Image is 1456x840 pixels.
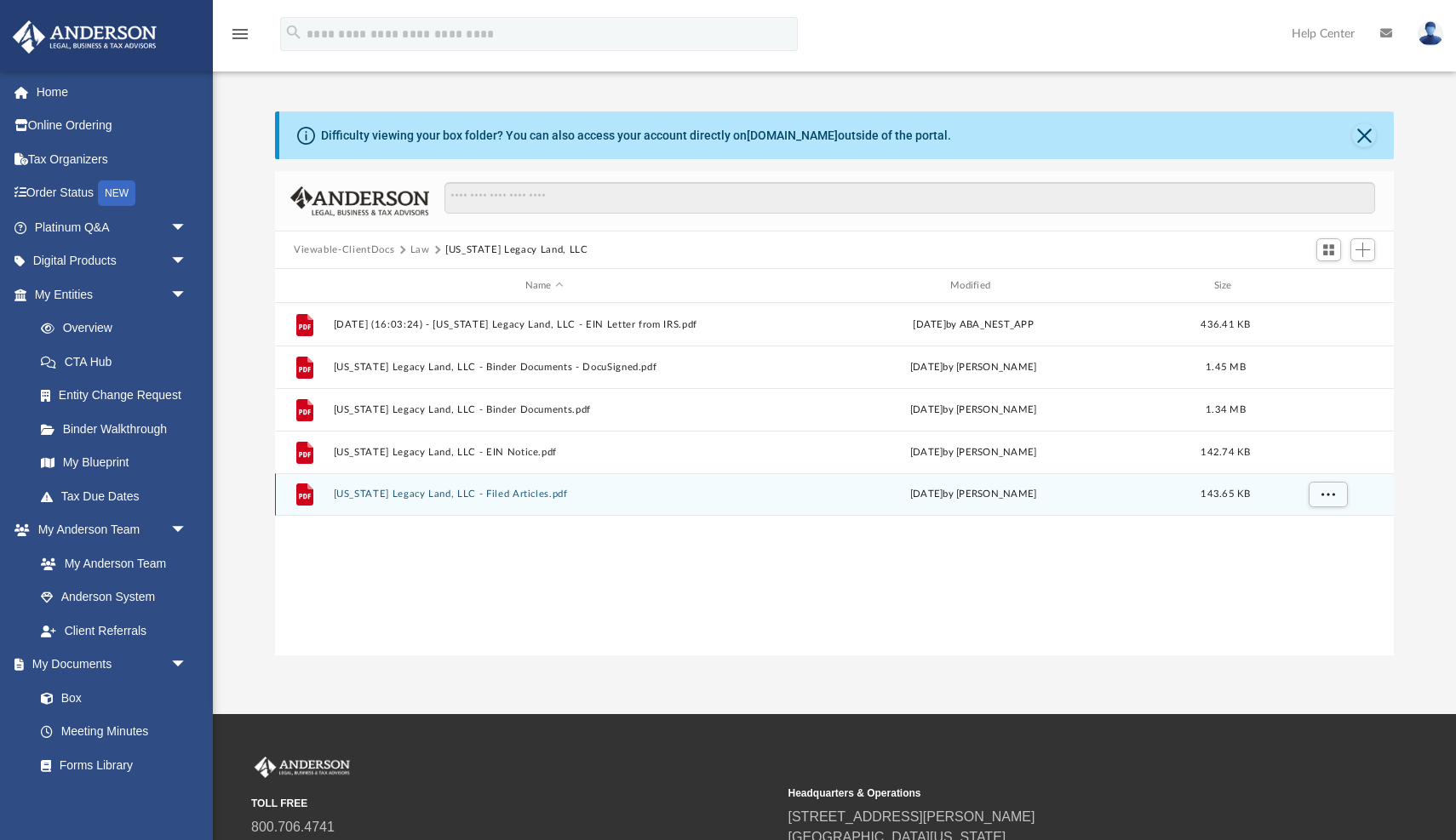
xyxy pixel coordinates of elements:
a: My Anderson Team [24,546,196,580]
button: [DATE] (16:03:24) - [US_STATE] Legacy Land, LLC - EIN Letter from IRS.pdf [334,319,755,330]
a: My Blueprint [24,446,204,480]
div: [DATE] by [PERSON_NAME] [763,403,1184,418]
div: Name [333,278,755,294]
span: 436.41 KB [1201,320,1250,329]
button: Law [410,243,430,258]
button: Close [1352,123,1376,147]
span: 142.74 KB [1201,448,1250,457]
span: arrow_drop_down [170,210,204,245]
span: arrow_drop_down [170,513,204,548]
button: [US_STATE] Legacy Land, LLC - Binder Documents - DocuSigned.pdf [334,362,755,373]
div: NEW [98,180,135,206]
div: [DATE] by [PERSON_NAME] [763,360,1184,375]
input: Search files and folders [444,182,1375,214]
a: [DOMAIN_NAME] [747,129,838,142]
a: CTA Hub [24,345,213,379]
span: arrow_drop_down [170,648,204,683]
small: Headquarters & Operations [788,786,1314,801]
div: Modified [762,278,1184,294]
button: Viewable-ClientDocs [294,243,394,258]
div: Size [1192,278,1260,294]
a: Meeting Minutes [24,715,204,749]
a: Forms Library [24,748,196,782]
a: Entity Change Request [24,379,213,413]
span: 1.45 MB [1206,363,1246,372]
a: Tax Organizers [12,142,213,176]
a: Tax Due Dates [24,479,213,513]
span: 1.34 MB [1206,405,1246,414]
a: My Anderson Teamarrow_drop_down [12,513,204,547]
a: Box [24,681,196,715]
button: [US_STATE] Legacy Land, LLC - Binder Documents.pdf [334,404,755,415]
img: User Pic [1418,21,1443,46]
a: Notarize [24,782,204,816]
button: [US_STATE] Legacy Land, LLC [445,243,588,258]
small: TOLL FREE [251,796,777,811]
span: 143.65 KB [1201,489,1250,499]
a: Home [12,75,213,109]
span: arrow_drop_down [170,277,204,312]
a: My Documentsarrow_drop_down [12,648,204,682]
a: Order StatusNEW [12,176,213,211]
span: arrow_drop_down [170,244,204,279]
a: Online Ordering [12,109,213,143]
div: [DATE] by ABA_NEST_APP [763,317,1184,333]
i: search [284,23,303,42]
div: [DATE] by [PERSON_NAME] [763,487,1184,502]
a: Platinum Q&Aarrow_drop_down [12,210,213,244]
i: menu [230,24,250,44]
a: Digital Productsarrow_drop_down [12,244,213,278]
div: Difficulty viewing your box folder? You can also access your account directly on outside of the p... [321,127,951,145]
img: Anderson Advisors Platinum Portal [8,20,162,54]
div: [DATE] by [PERSON_NAME] [763,445,1184,460]
button: Switch to Grid View [1316,238,1342,262]
a: Anderson System [24,580,204,614]
a: Binder Walkthrough [24,412,213,446]
div: grid [275,303,1394,656]
button: More options [1309,482,1348,507]
img: Anderson Advisors Platinum Portal [251,757,353,779]
div: id [283,278,325,294]
a: Overview [24,311,213,346]
a: My Entitiesarrow_drop_down [12,277,213,311]
a: menu [230,32,250,44]
div: id [1267,278,1386,294]
button: [US_STATE] Legacy Land, LLC - EIN Notice.pdf [334,447,755,458]
a: Client Referrals [24,614,204,648]
a: [STREET_ADDRESS][PERSON_NAME] [788,809,1035,824]
button: Add [1350,238,1376,262]
a: 800.706.4741 [251,820,335,834]
button: [US_STATE] Legacy Land, LLC - Filed Articles.pdf [334,489,755,500]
